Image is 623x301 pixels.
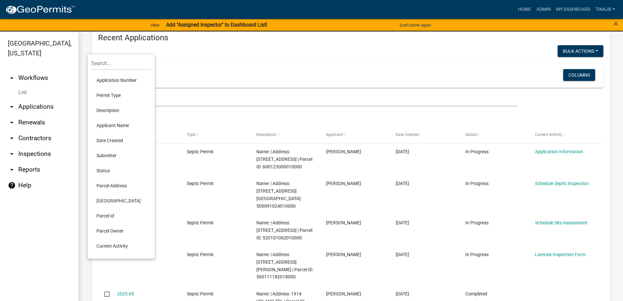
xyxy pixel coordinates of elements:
[535,149,583,154] a: Application Information
[397,20,434,30] button: Don't show again
[98,33,603,43] h4: Recent Applications
[256,181,302,208] span: Name: | Address: 3170 230TH ST | Parcel ID: 500091024010000
[459,127,529,143] datatable-header-cell: Status
[187,220,214,225] span: Septic Permit
[326,132,343,137] span: Applicant
[326,220,361,225] span: Rick Rogers
[91,163,151,178] li: Status
[535,132,562,137] span: Current Activity
[8,150,16,158] i: arrow_drop_down
[8,181,16,189] i: help
[91,223,151,238] li: Parcel Owner
[187,181,214,186] span: Septic Permit
[91,178,151,193] li: Parcel Address
[250,127,320,143] datatable-header-cell: Description
[593,3,618,16] a: Tinajb
[535,181,589,186] a: Schedule Septic Inspection
[91,73,151,88] li: Application Number
[465,220,489,225] span: In Progress
[326,149,361,154] span: Travis Bud Witt
[529,127,598,143] datatable-header-cell: Current Activity
[396,291,409,296] span: 08/12/2025
[117,291,134,296] a: 2025-65
[8,166,16,174] i: arrow_drop_down
[180,127,250,143] datatable-header-cell: Type
[256,220,312,240] span: Name: | Address: 2385 HOLLIWELL BRIDGE RD | Parcel ID: 520101062010000
[534,3,553,16] a: Admin
[8,74,16,82] i: arrow_drop_up
[465,132,477,137] span: Status
[91,208,151,223] li: Parcel Id
[465,291,487,296] span: Completed
[326,181,361,186] span: Dale Kephart
[256,252,313,279] span: Name: | Address: 2381 CARVER RD | Parcel ID: 560111182018000
[91,238,151,254] li: Current Activity
[166,22,267,28] strong: Add "Assigned Inspector" to Dashboard List!
[91,193,151,208] li: [GEOGRAPHIC_DATA]
[396,252,409,257] span: 08/13/2025
[396,220,409,225] span: 08/13/2025
[389,127,459,143] datatable-header-cell: Date Created
[326,252,361,257] span: Allen Akers
[256,132,276,137] span: Description
[8,103,16,111] i: arrow_drop_down
[614,19,618,28] span: ×
[535,252,586,257] a: Laterals Inspection Form
[256,149,312,169] span: Name: | Address: 2647 BITTERSWEET AVE | Parcel ID: 600123000010000
[465,252,489,257] span: In Progress
[614,20,618,28] button: Close
[91,103,151,118] li: Description
[91,57,151,70] input: Search...
[98,93,517,106] input: Search for applications
[320,127,389,143] datatable-header-cell: Applicant
[187,252,214,257] span: Septic Permit
[515,3,534,16] a: Home
[326,291,361,296] span: Glen Bedwell
[91,118,151,133] li: Applicant Name
[535,220,588,225] a: Schedule Site Assessment
[187,132,195,137] span: Type
[8,119,16,126] i: arrow_drop_down
[91,148,151,163] li: Submitter
[187,291,214,296] span: Septic Permit
[558,45,603,57] button: Bulk Actions
[465,181,489,186] span: In Progress
[396,181,409,186] span: 08/18/2025
[91,88,151,103] li: Permit Type
[396,132,419,137] span: Date Created
[396,149,409,154] span: 08/18/2025
[91,133,151,148] li: Date Created
[8,134,16,142] i: arrow_drop_down
[465,149,489,154] span: In Progress
[563,69,595,81] button: Columns
[553,3,593,16] a: My Dashboard
[187,149,214,154] span: Septic Permit
[148,20,162,30] a: View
